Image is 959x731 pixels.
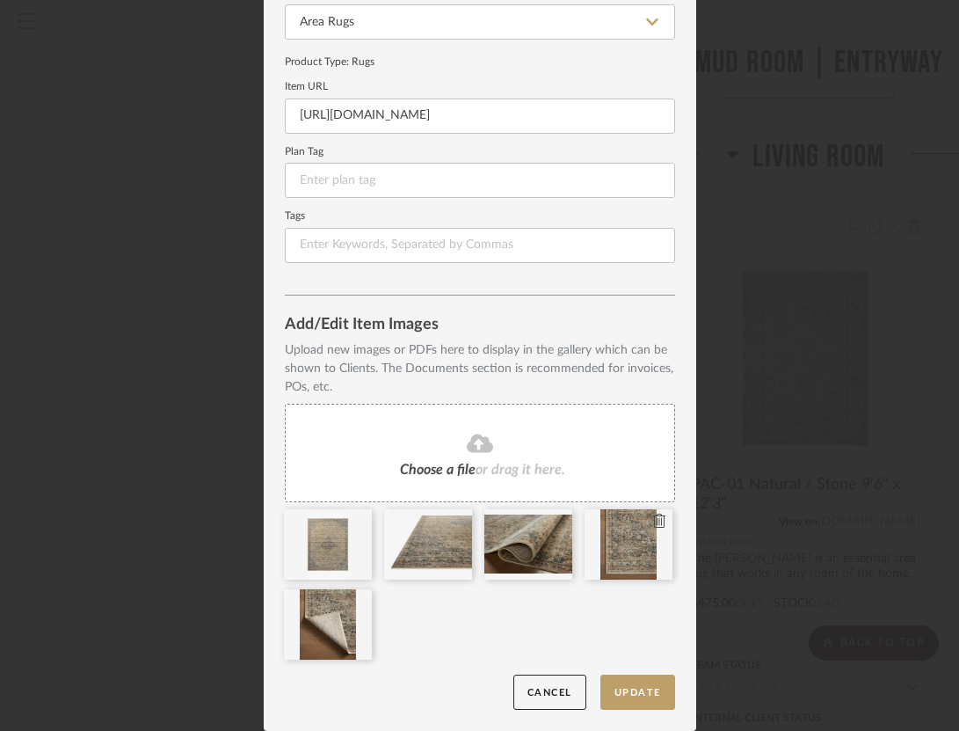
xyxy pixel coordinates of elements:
span: : Rugs [346,56,374,67]
div: Add/Edit Item Images [285,317,675,334]
span: Choose a file [400,463,476,477]
button: Update [600,675,675,711]
label: Tags [285,212,675,221]
label: Item URL [285,83,675,91]
div: Upload new images or PDFs here to display in the gallery which can be shown to Clients. The Docum... [285,341,675,397]
label: Plan Tag [285,148,675,157]
input: Enter Keywords, Separated by Commas [285,228,675,263]
input: Enter plan tag [285,163,675,198]
span: or drag it here. [476,463,565,477]
button: Cancel [513,675,586,711]
input: Type a category to search and select [285,4,675,40]
div: Product Type [285,54,675,69]
input: Enter URL [285,99,675,134]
